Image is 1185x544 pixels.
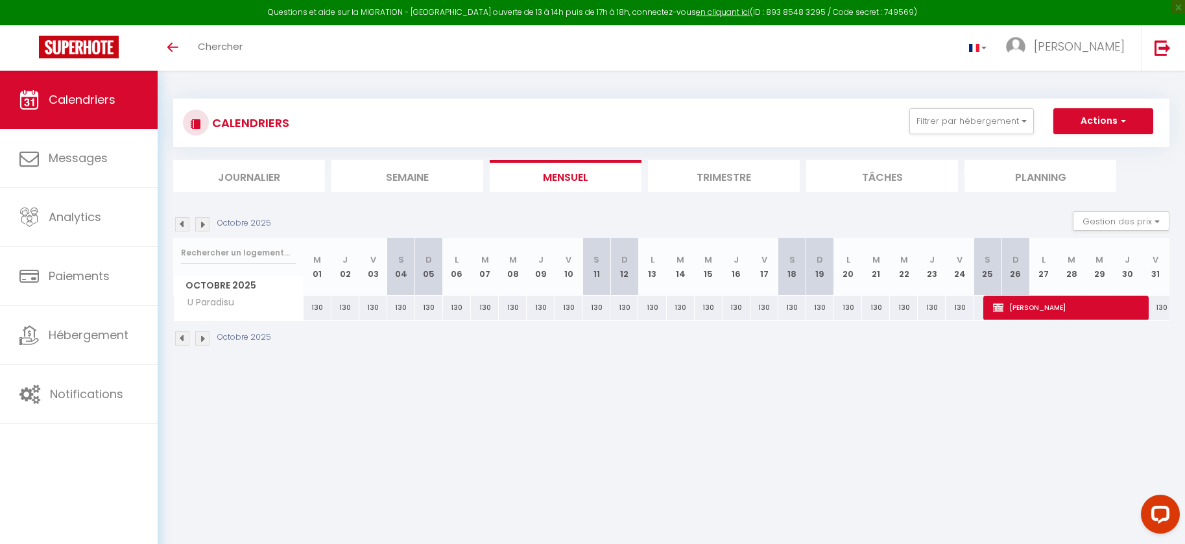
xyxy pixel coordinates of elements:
div: 130 [471,296,499,320]
div: 130 [890,296,918,320]
div: 130 [499,296,527,320]
div: 130 [610,296,638,320]
th: 29 [1086,238,1114,296]
th: 25 [974,238,1001,296]
div: 130 [918,296,946,320]
abbr: V [566,254,571,266]
li: Planning [964,160,1116,192]
div: 130 [331,296,359,320]
th: 23 [918,238,946,296]
abbr: D [817,254,823,266]
abbr: S [789,254,795,266]
abbr: M [1095,254,1103,266]
th: 15 [695,238,723,296]
abbr: V [1153,254,1158,266]
th: 13 [638,238,666,296]
li: Tâches [806,160,958,192]
th: 30 [1114,238,1142,296]
abbr: J [734,254,739,266]
li: Journalier [173,160,325,192]
span: Octobre 2025 [174,276,303,295]
iframe: LiveChat chat widget [1131,490,1185,544]
abbr: V [761,254,767,266]
th: 20 [834,238,862,296]
div: 130 [778,296,806,320]
span: Hébergement [49,327,128,343]
li: Trimestre [648,160,800,192]
p: Octobre 2025 [217,331,271,344]
abbr: M [1068,254,1075,266]
abbr: M [900,254,908,266]
abbr: L [651,254,654,266]
div: 130 [750,296,778,320]
th: 16 [723,238,750,296]
div: 130 [667,296,695,320]
th: 06 [443,238,471,296]
span: Chercher [198,40,243,53]
span: Notifications [50,386,123,402]
div: 130 [862,296,890,320]
div: 130 [834,296,862,320]
abbr: M [872,254,880,266]
th: 28 [1058,238,1086,296]
th: 18 [778,238,806,296]
th: 12 [610,238,638,296]
th: 21 [862,238,890,296]
abbr: J [538,254,544,266]
input: Rechercher un logement... [181,241,296,265]
div: 130 [443,296,471,320]
a: ... [PERSON_NAME] [996,25,1141,71]
div: 130 [723,296,750,320]
span: U Paradisu [176,296,237,310]
img: Super Booking [39,36,119,58]
abbr: J [929,254,935,266]
a: Chercher [188,25,252,71]
abbr: M [676,254,684,266]
abbr: S [593,254,599,266]
abbr: M [481,254,489,266]
abbr: D [1012,254,1019,266]
th: 26 [1001,238,1029,296]
th: 03 [359,238,387,296]
th: 24 [946,238,974,296]
li: Semaine [331,160,483,192]
th: 05 [415,238,443,296]
abbr: L [1042,254,1046,266]
abbr: M [509,254,517,266]
span: Calendriers [49,91,115,108]
th: 14 [667,238,695,296]
a: en cliquant ici [696,6,750,18]
span: Analytics [49,209,101,225]
div: 130 [582,296,610,320]
abbr: S [985,254,990,266]
abbr: V [370,254,376,266]
th: 17 [750,238,778,296]
div: 130 [806,296,834,320]
abbr: L [846,254,850,266]
div: 130 [638,296,666,320]
abbr: L [455,254,459,266]
abbr: J [1125,254,1130,266]
th: 22 [890,238,918,296]
th: 10 [555,238,582,296]
p: Octobre 2025 [217,217,271,230]
th: 04 [387,238,415,296]
img: ... [1006,37,1025,56]
div: 130 [555,296,582,320]
th: 31 [1142,238,1169,296]
abbr: V [957,254,963,266]
span: [PERSON_NAME] [1034,38,1125,54]
div: 130 [415,296,443,320]
button: Actions [1053,108,1153,134]
abbr: M [313,254,321,266]
img: logout [1155,40,1171,56]
th: 07 [471,238,499,296]
div: 130 [1142,296,1169,320]
div: 130 [387,296,415,320]
button: Gestion des prix [1073,211,1169,231]
div: 130 [304,296,331,320]
abbr: S [398,254,404,266]
div: 130 [359,296,387,320]
abbr: D [425,254,432,266]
